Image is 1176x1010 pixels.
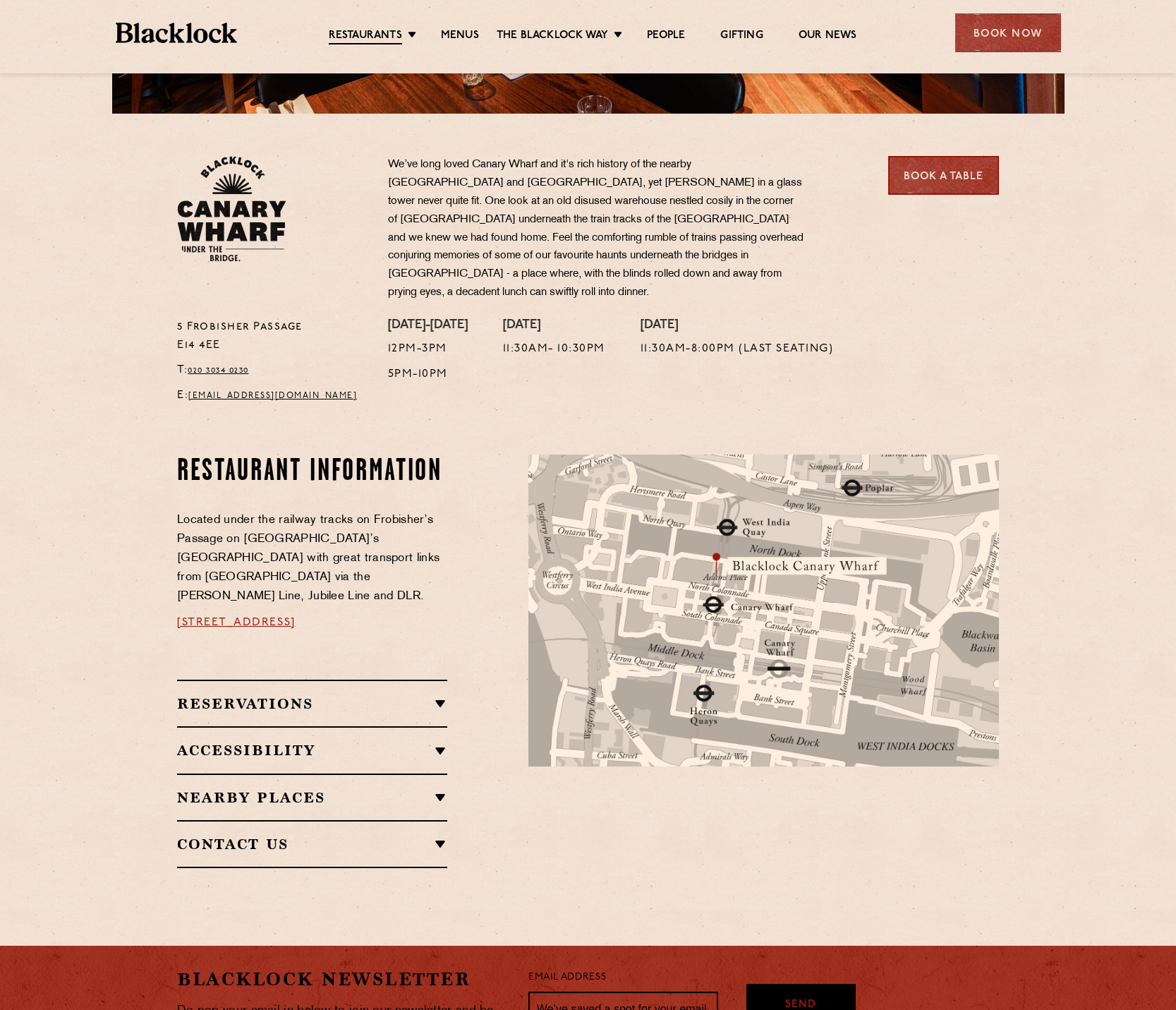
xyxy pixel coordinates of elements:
a: Restaurants [329,29,402,44]
a: Book a Table [888,156,999,195]
p: We’ve long loved Canary Wharf and it's rich history of the nearby [GEOGRAPHIC_DATA] and [GEOGRAPH... [388,156,804,302]
a: The Blacklock Way [497,29,608,43]
img: svg%3E [847,737,1045,869]
p: 11:30am- 10:30pm [503,340,605,359]
p: 12pm-3pm [388,340,468,359]
h2: Contact Us [177,836,447,853]
a: [EMAIL_ADDRESS][DOMAIN_NAME] [188,392,357,400]
h4: [DATE] [503,318,605,334]
img: BL_CW_Logo_Website.svg [177,156,286,262]
a: People [647,29,685,43]
a: [STREET_ADDRESS] [177,617,296,628]
label: Email Address [528,970,606,986]
a: Gifting [720,29,763,43]
h2: Accessibility [177,742,447,759]
a: Menus [441,29,479,43]
p: 5pm-10pm [388,366,468,384]
p: E: [177,387,367,405]
p: T: [177,361,367,380]
img: BL_Textured_Logo-footer-cropped.svg [116,23,238,43]
span: Located under the railway tracks on Frobisher’s Passage on [GEOGRAPHIC_DATA]’s [GEOGRAPHIC_DATA] ... [177,515,440,602]
h2: Blacklock Newsletter [177,967,507,992]
h2: Restaurant Information [177,455,447,490]
h2: Nearby Places [177,789,447,806]
a: Our News [799,29,857,43]
a: 020 3034 0230 [188,366,249,375]
h2: Reservations [177,695,447,712]
div: Book Now [955,13,1061,52]
h4: [DATE]-[DATE] [388,318,468,334]
p: 11:30am-8:00pm (Last Seating) [641,340,834,359]
p: 5 Frobisher Passage E14 4EE [177,318,367,355]
h4: [DATE] [641,318,834,334]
